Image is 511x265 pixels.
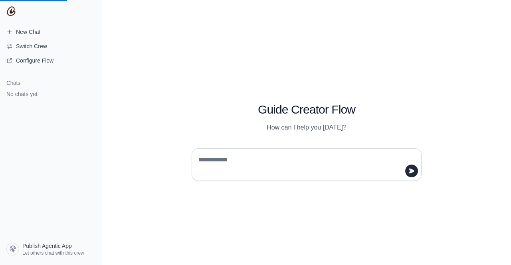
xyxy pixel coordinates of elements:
[16,57,53,65] span: Configure Flow
[22,250,84,256] span: Let others chat with this crew
[3,26,99,38] a: New Chat
[3,239,99,259] a: Publish Agentic App Let others chat with this crew
[192,123,422,132] p: How can I help you [DATE]?
[192,102,422,117] h1: Guide Creator Flow
[6,6,16,16] img: CrewAI Logo
[22,242,72,250] span: Publish Agentic App
[16,42,47,50] span: Switch Crew
[3,54,99,67] a: Configure Flow
[3,40,99,53] button: Switch Crew
[16,28,40,36] span: New Chat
